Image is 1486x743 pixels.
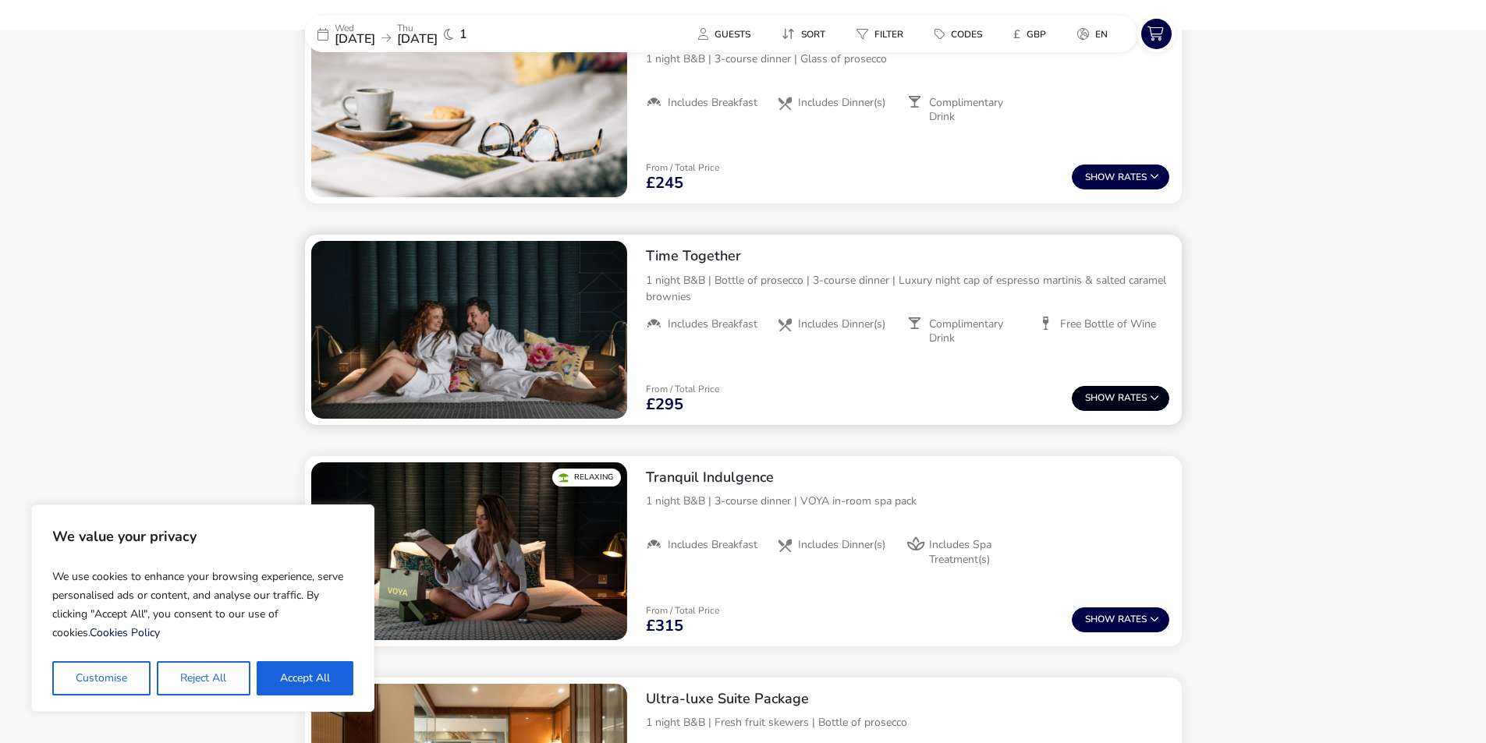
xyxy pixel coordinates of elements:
span: [DATE] [397,30,438,48]
span: Includes Breakfast [668,96,757,110]
h2: Tranquil Indulgence [646,469,1169,486]
button: Accept All [257,661,353,695]
div: Wed[DATE]Thu[DATE]1 [305,16,539,52]
naf-pibe-menu-bar-item: £GBP [1001,23,1065,45]
p: We use cookies to enhance your browsing experience, serve personalised ads or content, and analys... [52,561,353,649]
span: Includes Breakfast [668,317,757,331]
button: Reject All [157,661,250,695]
div: Tranquil Indulgence1 night B&B | 3-course dinner | VOYA in-room spa packIncludes BreakfastInclude... [633,456,1182,579]
span: Includes Breakfast [668,538,757,552]
button: ShowRates [1072,386,1169,411]
span: Guests [715,28,750,41]
button: Filter [844,23,916,45]
span: Free Bottle of Wine [1060,317,1156,331]
button: Codes [922,23,995,45]
p: 1 night B&B | 3-course dinner | Glass of prosecco [646,51,1169,67]
p: 1 night B&B | Fresh fruit skewers | Bottle of prosecco [646,714,1169,731]
button: Guests [686,23,763,45]
button: £GBP [1001,23,1059,45]
span: [DATE] [335,30,375,48]
button: Sort [769,23,838,45]
span: Filter [874,28,903,41]
div: A Taste of Freedom1 night B&B | 3-course dinner | Glass of proseccoIncludes BreakfastIncludes Din... [633,13,1182,136]
p: From / Total Price [646,163,719,172]
span: Includes Dinner(s) [798,538,885,552]
span: Show [1085,393,1118,403]
a: Cookies Policy [90,625,160,640]
span: GBP [1027,28,1046,41]
div: Time Together1 night B&B | Bottle of prosecco | 3-course dinner | Luxury night cap of espresso ma... [633,235,1182,358]
span: Sort [801,28,825,41]
span: Complimentary Drink [929,317,1026,345]
naf-pibe-menu-bar-item: Guests [686,23,769,45]
span: Show [1085,172,1118,182]
naf-pibe-menu-bar-item: Codes [922,23,1001,45]
div: Relaxing [552,469,621,486]
span: £295 [646,397,683,412]
p: 1 night B&B | Bottle of prosecco | 3-course dinner | Luxury night cap of espresso martinis & salt... [646,272,1169,305]
span: Codes [951,28,982,41]
button: ShowRates [1072,165,1169,189]
span: en [1095,28,1108,41]
swiper-slide: 1 / 1 [311,462,627,640]
p: 1 night B&B | 3-course dinner | VOYA in-room spa pack [646,493,1169,509]
span: Show [1085,614,1118,624]
p: From / Total Price [646,606,719,615]
span: Complimentary Drink [929,96,1026,124]
h2: Ultra-luxe Suite Package [646,690,1169,708]
span: Includes Spa Treatment(s) [929,538,1026,566]
span: £245 [646,175,683,191]
p: From / Total Price [646,384,719,394]
p: Wed [335,23,375,33]
naf-pibe-menu-bar-item: Sort [769,23,844,45]
span: 1 [459,28,467,41]
button: Customise [52,661,151,695]
span: Includes Dinner(s) [798,96,885,110]
h2: Time Together [646,247,1169,265]
i: £ [1013,27,1020,42]
naf-pibe-menu-bar-item: en [1065,23,1126,45]
p: We value your privacy [52,521,353,552]
button: ShowRates [1072,607,1169,632]
p: Thu [397,23,438,33]
naf-pibe-menu-bar-item: Filter [844,23,922,45]
div: We value your privacy [31,504,374,712]
span: Includes Dinner(s) [798,317,885,331]
span: £315 [646,618,683,634]
button: en [1065,23,1120,45]
swiper-slide: 1 / 1 [311,19,627,197]
swiper-slide: 1 / 1 [311,241,627,419]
